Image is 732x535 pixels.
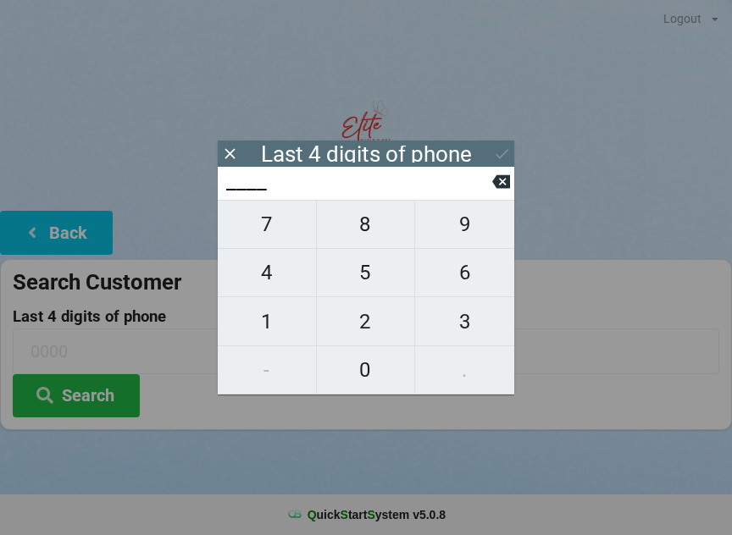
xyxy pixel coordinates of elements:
button: 2 [317,297,416,345]
button: 7 [218,200,317,249]
button: 9 [415,200,514,249]
button: 3 [415,297,514,345]
button: 0 [317,346,416,394]
span: 1 [218,304,316,339]
span: 7 [218,207,316,242]
span: 8 [317,207,415,242]
span: 2 [317,304,415,339]
span: 5 [317,255,415,290]
div: Last 4 digits of phone [261,146,472,163]
button: 5 [317,249,416,297]
span: 0 [317,352,415,388]
span: 4 [218,255,316,290]
button: 6 [415,249,514,297]
span: 6 [415,255,514,290]
button: 1 [218,297,317,345]
span: 9 [415,207,514,242]
button: 8 [317,200,416,249]
button: 4 [218,249,317,297]
span: 3 [415,304,514,339]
